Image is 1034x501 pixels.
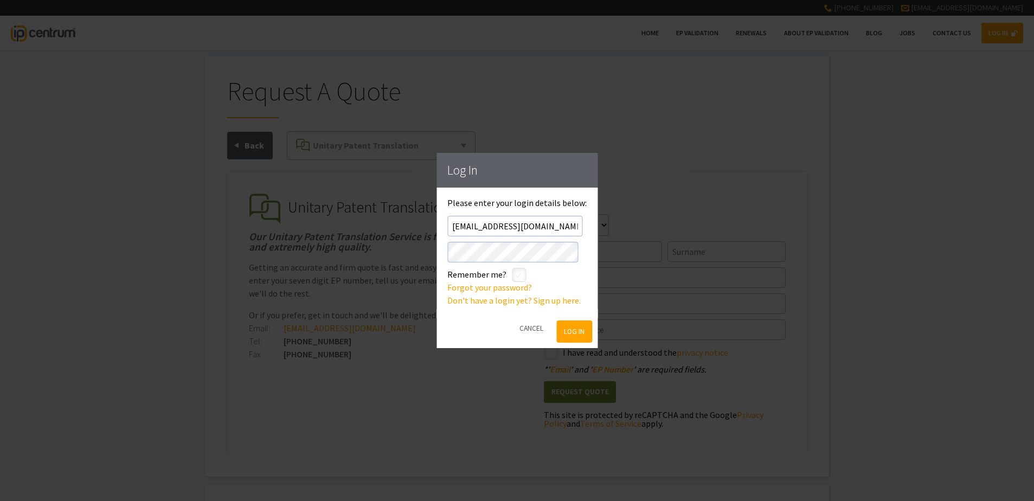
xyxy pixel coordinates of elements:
[447,164,587,177] h1: Log In
[447,198,587,307] div: Please enter your login details below:
[512,315,551,343] button: Cancel
[447,268,506,281] label: Remember me?
[447,282,532,293] a: Forgot your password?
[512,268,526,282] label: styled-checkbox
[557,320,592,343] button: Log In
[447,295,581,306] a: Don't have a login yet? Sign up here.
[447,216,582,236] input: Email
